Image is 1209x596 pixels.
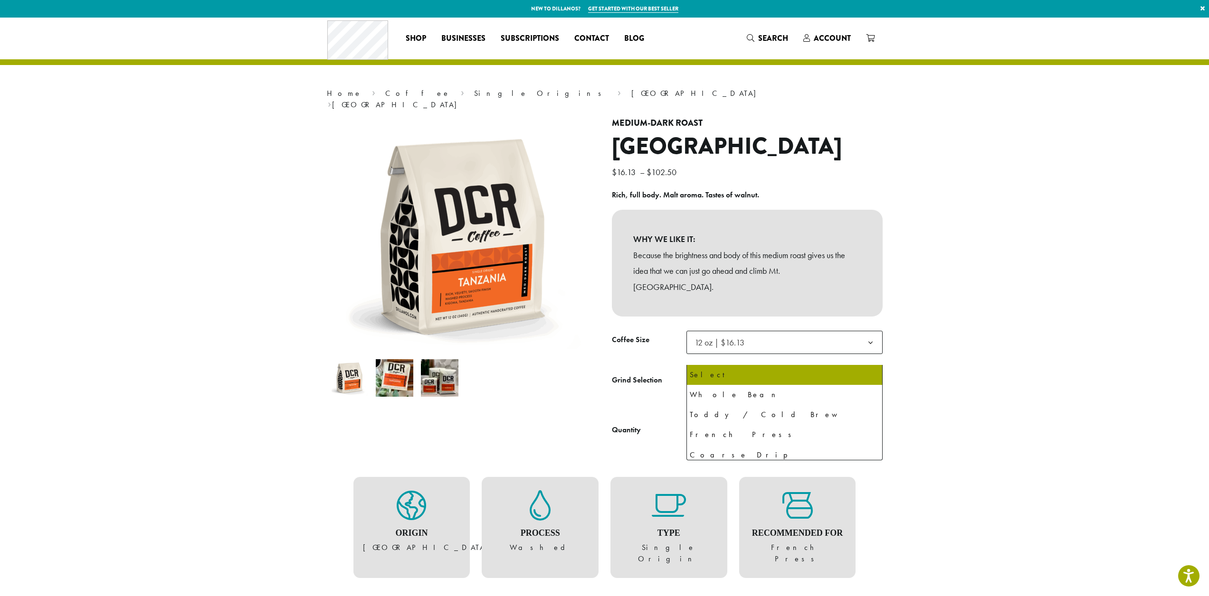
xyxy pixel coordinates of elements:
h4: Recommended For [749,528,847,539]
h1: [GEOGRAPHIC_DATA] [612,133,883,160]
img: Tanzania - Image 3 [421,359,458,397]
a: Search [739,30,796,46]
span: Search [758,33,788,44]
span: › [618,84,621,99]
h4: Type [620,528,718,539]
a: Coffee [385,88,450,98]
b: WHY WE LIKE IT: [633,231,861,247]
label: Coffee Size [612,333,686,347]
span: $ [647,167,651,177]
label: Grind Selection [612,373,686,387]
h4: Medium-Dark Roast [612,118,883,129]
span: Account [814,33,851,44]
span: 12 oz | $16.13 [686,331,883,354]
bdi: 16.13 [612,167,638,177]
p: Because the brightness and body of this medium roast gives us the idea that we can just go ahead ... [633,247,861,295]
a: Shop [398,31,434,46]
span: Blog [624,33,644,45]
bdi: 102.50 [647,167,679,177]
figure: Single Origin [620,490,718,565]
a: [GEOGRAPHIC_DATA] [631,88,765,98]
nav: Breadcrumb [327,88,883,111]
div: Whole Bean [690,388,879,402]
a: Single Origins [474,88,608,98]
img: Tanzania - Image 2 [376,359,413,397]
span: › [461,84,464,99]
span: Contact [574,33,609,45]
figure: Washed [491,490,589,554]
span: Shop [406,33,426,45]
span: – [640,167,645,177]
span: › [328,96,331,111]
div: Quantity [612,424,641,436]
span: $ [612,167,617,177]
div: Coarse Drip [690,448,879,462]
div: Toddy / Cold Brew [690,408,879,422]
span: › [372,84,375,99]
img: Tanzania [331,359,368,397]
li: Select [687,365,882,385]
span: Businesses [441,33,486,45]
b: Rich, full body. Malt aroma. Tastes of walnut. [612,190,759,200]
figure: [GEOGRAPHIC_DATA] [363,490,461,554]
span: Subscriptions [501,33,559,45]
a: Get started with our best seller [588,5,678,13]
figure: French Press [749,490,847,565]
a: Home [327,88,362,98]
h4: Process [491,528,589,539]
div: French Press [690,428,879,442]
h4: Origin [363,528,461,539]
span: 12 oz | $16.13 [695,337,744,348]
span: 12 oz | $16.13 [691,333,754,352]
